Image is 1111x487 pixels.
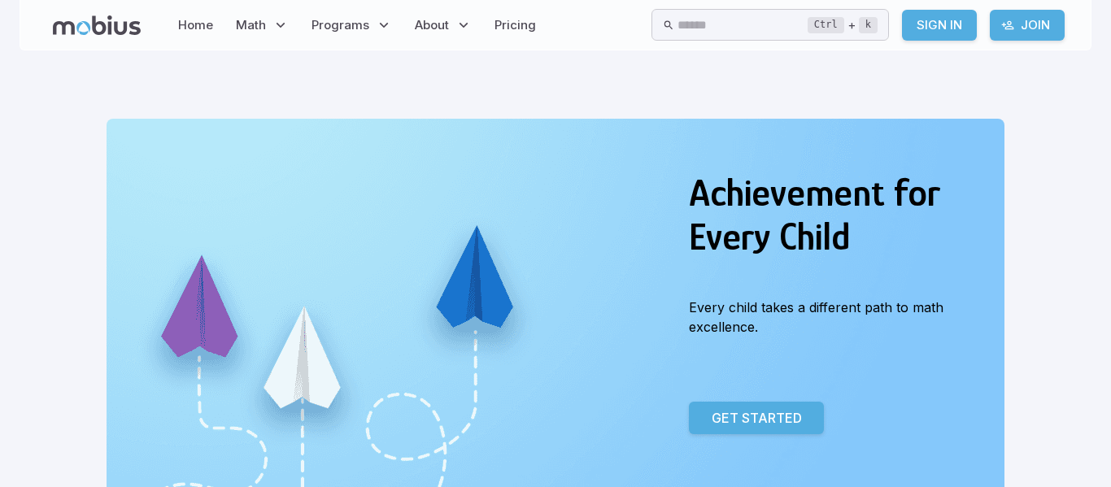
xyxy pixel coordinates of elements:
a: Sign In [902,10,977,41]
p: Every child takes a different path to math excellence. [689,298,959,337]
div: + [808,15,878,35]
span: About [415,16,449,34]
h2: Achievement for Every Child [689,171,959,259]
span: Math [236,16,266,34]
a: Home [173,7,218,44]
a: Get Started [689,402,824,434]
kbd: k [859,17,878,33]
kbd: Ctrl [808,17,844,33]
a: Join [990,10,1065,41]
a: Pricing [490,7,541,44]
span: Programs [312,16,369,34]
p: Get Started [712,408,802,428]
